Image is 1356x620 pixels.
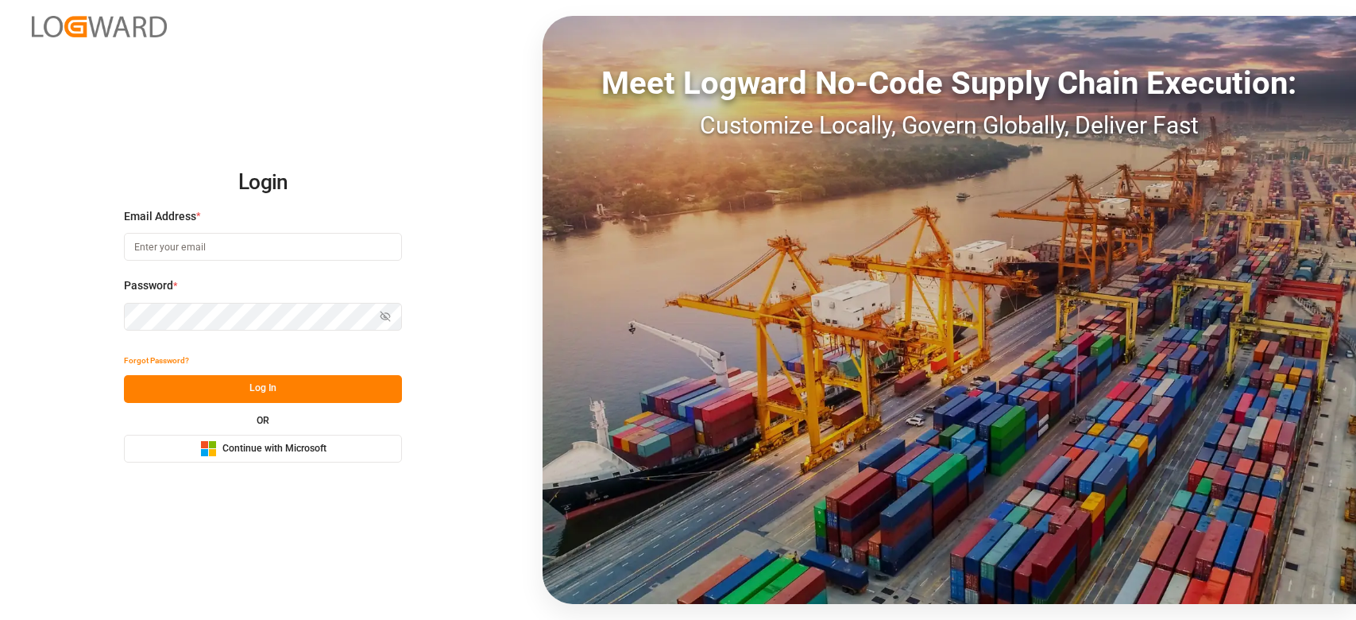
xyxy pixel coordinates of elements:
[124,208,196,225] span: Email Address
[124,233,402,261] input: Enter your email
[543,60,1356,107] div: Meet Logward No-Code Supply Chain Execution:
[124,347,189,375] button: Forgot Password?
[222,442,326,456] span: Continue with Microsoft
[124,277,173,294] span: Password
[124,157,402,208] h2: Login
[257,416,269,425] small: OR
[124,375,402,403] button: Log In
[32,16,167,37] img: Logward_new_orange.png
[124,435,402,463] button: Continue with Microsoft
[543,107,1356,143] div: Customize Locally, Govern Globally, Deliver Fast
